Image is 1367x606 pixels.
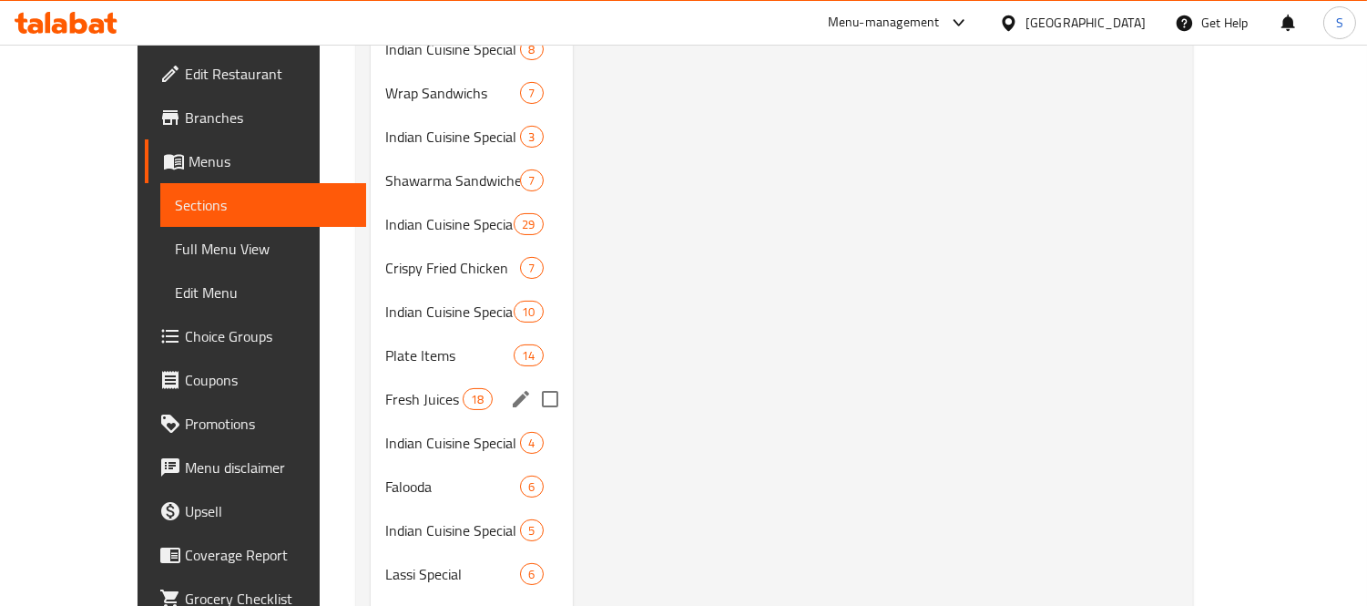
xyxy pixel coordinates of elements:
[385,213,514,235] span: Indian Cuisine Special - Vegetable
[145,52,366,96] a: Edit Restaurant
[520,257,543,279] div: items
[520,82,543,104] div: items
[521,522,542,539] span: 5
[145,139,366,183] a: Menus
[385,301,514,323] span: Indian Cuisine Special - Chicken
[185,457,352,478] span: Menu disclaimer
[385,519,521,541] span: Indian Cuisine Special - Mutton
[385,126,521,148] span: Indian Cuisine Special - Egg
[371,508,573,552] div: Indian Cuisine Special - Mutton5
[189,150,352,172] span: Menus
[175,238,352,260] span: Full Menu View
[371,465,573,508] div: Falooda6
[145,533,366,577] a: Coverage Report
[145,96,366,139] a: Branches
[385,257,521,279] span: Crispy Fried Chicken
[1336,13,1343,33] span: S
[521,478,542,496] span: 6
[521,128,542,146] span: 3
[385,563,521,585] span: Lassi Special
[371,377,573,421] div: Fresh Juices18edit
[185,63,352,85] span: Edit Restaurant
[507,385,535,413] button: edit
[514,344,543,366] div: items
[371,334,573,377] div: Plate Items14
[520,432,543,454] div: items
[520,38,543,60] div: items
[371,421,573,465] div: Indian Cuisine Special - Beef4
[385,169,521,191] span: Shawarma Sandwiches
[145,358,366,402] a: Coupons
[371,290,573,334] div: Indian Cuisine Special - Chicken10
[371,202,573,246] div: Indian Cuisine Special - Vegetable29
[385,38,521,60] span: Indian Cuisine Special - Seafood
[520,519,543,541] div: items
[145,446,366,489] a: Menu disclaimer
[385,476,521,498] span: Falooda
[145,402,366,446] a: Promotions
[185,325,352,347] span: Choice Groups
[185,413,352,435] span: Promotions
[520,563,543,585] div: items
[521,435,542,452] span: 4
[520,476,543,498] div: items
[371,71,573,115] div: Wrap Sandwichs7
[175,194,352,216] span: Sections
[514,213,543,235] div: items
[385,344,514,366] span: Plate Items
[185,500,352,522] span: Upsell
[514,301,543,323] div: items
[371,159,573,202] div: Shawarma Sandwiches7
[515,347,542,365] span: 14
[145,314,366,358] a: Choice Groups
[371,246,573,290] div: Crispy Fried Chicken7
[521,172,542,190] span: 7
[520,169,543,191] div: items
[185,369,352,391] span: Coupons
[515,303,542,321] span: 10
[521,85,542,102] span: 7
[520,126,543,148] div: items
[160,227,366,271] a: Full Menu View
[160,271,366,314] a: Edit Menu
[463,388,492,410] div: items
[515,216,542,233] span: 29
[371,115,573,159] div: Indian Cuisine Special - Egg3
[145,489,366,533] a: Upsell
[385,432,521,454] span: Indian Cuisine Special - Beef
[521,41,542,58] span: 8
[175,282,352,303] span: Edit Menu
[371,552,573,596] div: Lassi Special6
[185,544,352,566] span: Coverage Report
[464,391,491,408] span: 18
[185,107,352,128] span: Branches
[371,27,573,71] div: Indian Cuisine Special - Seafood8
[521,260,542,277] span: 7
[385,388,463,410] span: Fresh Juices
[828,12,940,34] div: Menu-management
[385,82,521,104] span: Wrap Sandwichs
[1025,13,1146,33] div: [GEOGRAPHIC_DATA]
[521,566,542,583] span: 6
[160,183,366,227] a: Sections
